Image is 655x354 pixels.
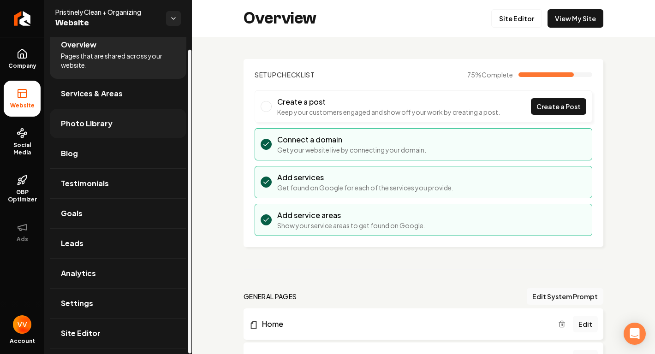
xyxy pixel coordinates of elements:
[482,71,513,79] span: Complete
[55,17,159,29] span: Website
[624,323,646,345] div: Open Intercom Messenger
[61,208,83,219] span: Goals
[50,319,186,348] a: Site Editor
[4,214,41,250] button: Ads
[491,9,542,28] a: Site Editor
[548,9,603,28] a: View My Site
[55,7,159,17] span: Pristinely Clean + Organizing
[255,71,277,79] span: Setup
[527,288,603,305] button: Edit System Prompt
[4,142,41,156] span: Social Media
[61,39,96,50] span: Overview
[61,148,78,159] span: Blog
[50,109,186,138] a: Photo Library
[61,268,96,279] span: Analytics
[277,172,453,183] h3: Add services
[255,70,315,79] h2: Checklist
[50,259,186,288] a: Analytics
[50,169,186,198] a: Testimonials
[4,120,41,164] a: Social Media
[531,98,586,115] a: Create a Post
[536,102,581,112] span: Create a Post
[249,319,558,330] a: Home
[4,167,41,211] a: GBP Optimizer
[61,88,123,99] span: Services & Areas
[277,183,453,192] p: Get found on Google for each of the services you provide.
[61,51,175,70] span: Pages that are shared across your website.
[277,134,426,145] h3: Connect a domain
[50,289,186,318] a: Settings
[6,102,38,109] span: Website
[61,178,109,189] span: Testimonials
[244,292,297,301] h2: general pages
[573,316,598,332] a: Edit
[10,337,35,345] span: Account
[61,328,101,339] span: Site Editor
[277,221,425,230] p: Show your service areas to get found on Google.
[277,210,425,221] h3: Add service areas
[4,189,41,203] span: GBP Optimizer
[61,118,113,129] span: Photo Library
[277,145,426,154] p: Get your website live by connecting your domain.
[14,11,31,26] img: Rebolt Logo
[13,236,32,243] span: Ads
[50,199,186,228] a: Goals
[5,62,40,70] span: Company
[61,298,93,309] span: Settings
[4,41,41,77] a: Company
[467,70,513,79] span: 75 %
[277,107,500,117] p: Keep your customers engaged and show off your work by creating a post.
[277,96,500,107] h3: Create a post
[50,229,186,258] a: Leads
[13,315,31,334] button: Open user button
[50,79,186,108] a: Services & Areas
[50,139,186,168] a: Blog
[244,9,316,28] h2: Overview
[13,315,31,334] img: Vasti Van Den Bergh
[61,238,83,249] span: Leads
